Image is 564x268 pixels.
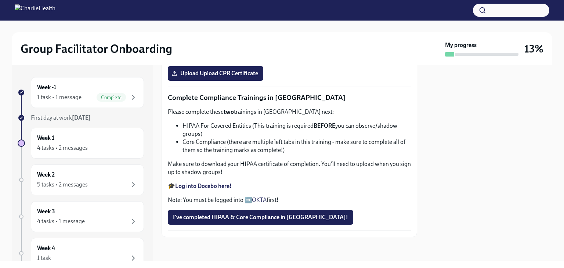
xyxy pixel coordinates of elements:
[18,77,144,108] a: Week -11 task • 1 messageComplete
[168,182,411,190] p: 🎓
[18,201,144,232] a: Week 34 tasks • 1 message
[37,83,56,91] h6: Week -1
[37,254,51,262] div: 1 task
[18,114,144,122] a: First day at work[DATE]
[37,217,85,225] div: 4 tasks • 1 message
[37,134,54,142] h6: Week 1
[37,171,55,179] h6: Week 2
[37,93,82,101] div: 1 task • 1 message
[18,164,144,195] a: Week 25 tasks • 2 messages
[37,181,88,189] div: 5 tasks • 2 messages
[18,128,144,159] a: Week 14 tasks • 2 messages
[168,108,411,116] p: Please complete these trainings in [GEOGRAPHIC_DATA] next:
[97,95,126,100] span: Complete
[168,66,263,81] label: Upload Upload CPR Certificate
[445,41,477,49] strong: My progress
[37,244,55,252] h6: Week 4
[37,207,55,216] h6: Week 3
[168,196,411,204] p: Note: You must be logged into ➡️ first!
[168,93,411,102] p: Complete Compliance Trainings in [GEOGRAPHIC_DATA]
[252,196,267,203] a: OKTA
[37,144,88,152] div: 4 tasks • 2 messages
[314,122,335,129] strong: BEFORE
[182,122,411,138] li: HIPAA For Covered Entities (This training is required you can observe/shadow groups)
[224,108,234,115] strong: two
[182,138,411,154] li: Core Compliance (there are multiple left tabs in this training - make sure to complete all of the...
[175,182,232,189] a: Log into Docebo here!
[168,160,411,176] p: Make sure to download your HIPAA certificate of completion. You'll need to upload when you sign u...
[168,210,353,225] button: I've completed HIPAA & Core Compliance in [GEOGRAPHIC_DATA]!
[21,41,172,56] h2: Group Facilitator Onboarding
[173,70,258,77] span: Upload Upload CPR Certificate
[173,214,348,221] span: I've completed HIPAA & Core Compliance in [GEOGRAPHIC_DATA]!
[15,4,55,16] img: CharlieHealth
[31,114,91,121] span: First day at work
[72,114,91,121] strong: [DATE]
[524,42,543,55] h3: 13%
